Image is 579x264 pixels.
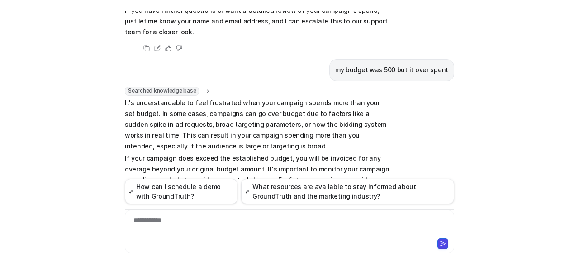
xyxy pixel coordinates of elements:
p: It's understandable to feel frustrated when your campaign spends more than your set budget. In so... [125,97,389,152]
p: If your campaign does exceed the established budget, you will be invoiced for any overage beyond ... [125,153,389,207]
button: How can I schedule a demo with GroundTruth? [125,179,237,204]
span: Searched knowledge base [125,87,199,96]
button: What resources are available to stay informed about GroundTruth and the marketing industry? [241,179,454,204]
p: If you have further questions or want a detailed review of your campaign’s spend, just let me kno... [125,5,389,37]
p: my budget was 500 but it over spent [335,65,448,75]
